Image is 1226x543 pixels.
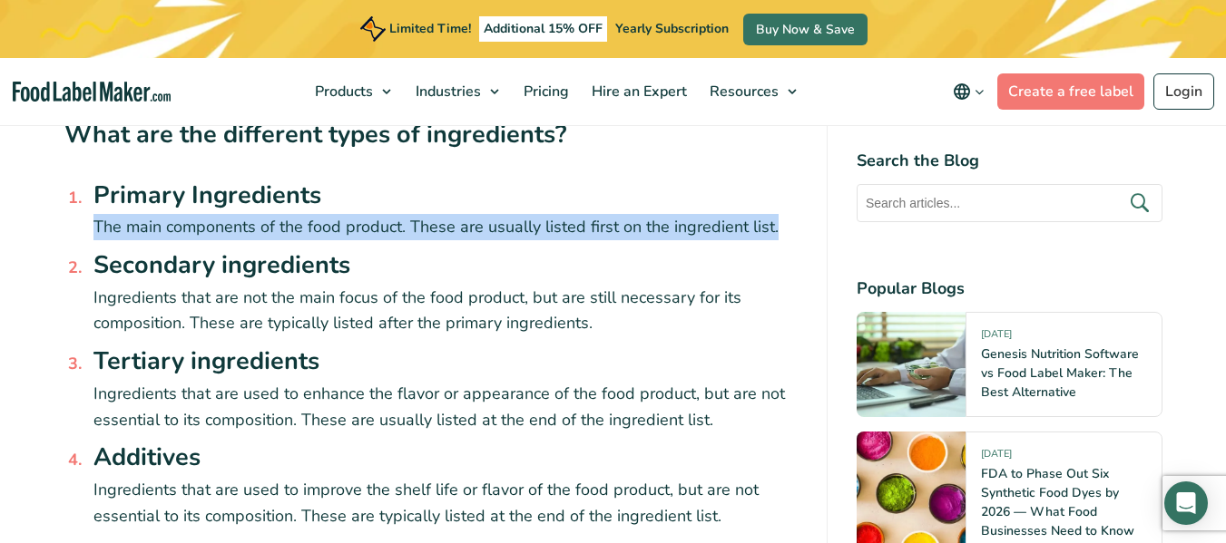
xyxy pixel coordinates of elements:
[410,82,483,102] span: Industries
[479,16,607,42] span: Additional 15% OFF
[615,20,729,37] span: Yearly Subscription
[699,58,806,125] a: Resources
[981,465,1134,539] a: FDA to Phase Out Six Synthetic Food Dyes by 2026 — What Food Businesses Need to Know
[64,118,566,151] strong: What are the different types of ingredients?
[857,276,1162,301] h4: Popular Blogs
[93,479,759,527] span: Ingredients that are used to improve the shelf life or flavor of the food product, but are not es...
[997,73,1144,110] a: Create a free label
[93,178,798,215] h3: Primary Ingredients
[981,345,1139,401] a: Genesis Nutrition Software vs Food Label Maker: The Best Alternative
[581,58,694,125] a: Hire an Expert
[981,447,1012,468] span: [DATE]
[389,20,471,37] span: Limited Time!
[857,149,1162,173] h4: Search the Blog
[93,344,798,381] h3: Tertiary ingredients
[857,184,1162,222] input: Search articles...
[704,82,780,102] span: Resources
[743,14,868,45] a: Buy Now & Save
[586,82,689,102] span: Hire an Expert
[93,286,741,335] span: Ingredients that are not the main focus of the food product, but are still necessary for its comp...
[405,58,508,125] a: Industries
[513,58,576,125] a: Pricing
[1164,481,1208,525] div: Open Intercom Messenger
[309,82,375,102] span: Products
[518,82,571,102] span: Pricing
[304,58,400,125] a: Products
[93,216,779,238] span: The main components of the food product. These are usually listed first on the ingredient list.
[1153,73,1214,110] a: Login
[93,440,798,477] h3: Additives
[93,383,785,431] span: Ingredients that are used to enhance the flavor or appearance of the food product, but are not es...
[93,247,798,285] h3: Secondary ingredients
[981,327,1012,348] span: [DATE]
